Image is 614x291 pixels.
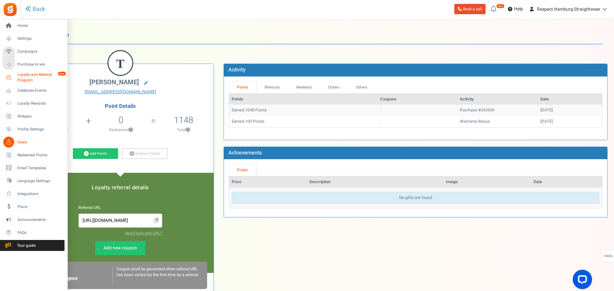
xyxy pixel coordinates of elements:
a: Redeems [288,81,320,93]
span: Campaigns [17,49,63,54]
span: FAQs [17,230,63,235]
span: Users [17,140,63,145]
span: Widgets [17,114,63,119]
th: Date [531,176,602,188]
td: Welcome Bonus [457,116,538,127]
h5: 1148 [174,115,193,125]
a: Integrations [3,188,65,199]
p: Total [156,127,210,133]
h1: User Profile [32,26,603,44]
em: New [58,71,66,76]
th: Description [307,176,444,188]
td: Purchase #243534 [457,105,538,116]
td: Earned 1048 Points [229,105,377,116]
img: Gratisfaction [3,2,17,17]
a: Orders [320,81,348,93]
a: Celebrate Events [3,85,65,96]
span: Announcements [17,217,63,223]
div: Coupon shall be generated when referral URL has been visited for the first time by a referral [112,266,203,285]
span: Email Templates [17,165,63,171]
span: Celebrate Events [17,88,63,93]
em: New [496,4,505,8]
a: Others [348,81,376,93]
td: Earned 100 Points [229,116,377,127]
a: Users [3,137,65,148]
span: Tour guide [3,243,48,248]
span: Integrations [17,191,63,197]
a: Email Templates [3,162,65,173]
span: Loyalty and Referral Program [17,72,65,83]
a: Points [229,81,257,93]
p: Redeemed [92,127,150,133]
span: [PERSON_NAME] [89,78,139,87]
b: Activity [228,66,246,74]
th: Prize [229,176,307,188]
a: Language Settings [3,175,65,186]
th: Activity [457,94,538,105]
a: Plans [3,201,65,212]
a: Subtract Points [122,148,167,159]
a: Purchase to win [3,59,65,70]
a: Profile Settings [3,124,65,135]
div: [DATE] [540,119,599,125]
span: Help [512,6,523,12]
div: No gifts are found [232,192,599,204]
span: Home [17,23,63,28]
a: Campaigns [3,46,65,57]
a: Home [3,20,65,31]
a: Prizes [229,164,256,176]
h5: 0 [118,115,123,125]
span: Redeemed Points [17,152,63,158]
th: Image [443,176,531,188]
a: Need help with URL? [125,230,162,236]
span: Settings [17,36,63,41]
a: Help [505,4,526,14]
a: Referrals [257,81,288,93]
div: [DATE] [540,107,599,113]
a: Add new coupon [95,241,146,255]
h6: Loyalty Referral Coupon [38,269,112,281]
button: ? [186,128,190,132]
span: Language Settings [17,178,63,184]
a: Loyalty Rewards [3,98,65,109]
span: Profile Settings [17,127,63,132]
a: Add Points [73,148,118,159]
td: - [377,116,457,127]
a: FAQs [3,227,65,238]
span: Click to Copy [151,215,161,226]
a: Book a call [454,4,486,14]
th: Date [538,94,602,105]
a: Redeemed Points [3,150,65,161]
a: Settings [3,33,65,44]
span: FAQs [604,250,613,262]
h6: Referral URL [78,206,162,210]
th: Coupons [377,94,457,105]
span: Loyalty Rewards [17,101,63,106]
th: Points [229,94,377,105]
span: Purchase to win [17,62,63,67]
b: Achievements [228,149,262,157]
h4: Point Details [27,103,214,109]
a: Announcements [3,214,65,225]
h5: Loyalty referral details [34,185,207,191]
button: ? [129,128,133,132]
span: Respect Hamburg Straightwear [537,6,600,13]
td: - [377,105,457,116]
a: Widgets [3,111,65,122]
a: Loyalty and Referral Program New [3,72,65,83]
a: [EMAIL_ADDRESS][DOMAIN_NAME] [32,89,209,95]
span: Plans [17,204,63,210]
figcaption: T [108,51,132,76]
